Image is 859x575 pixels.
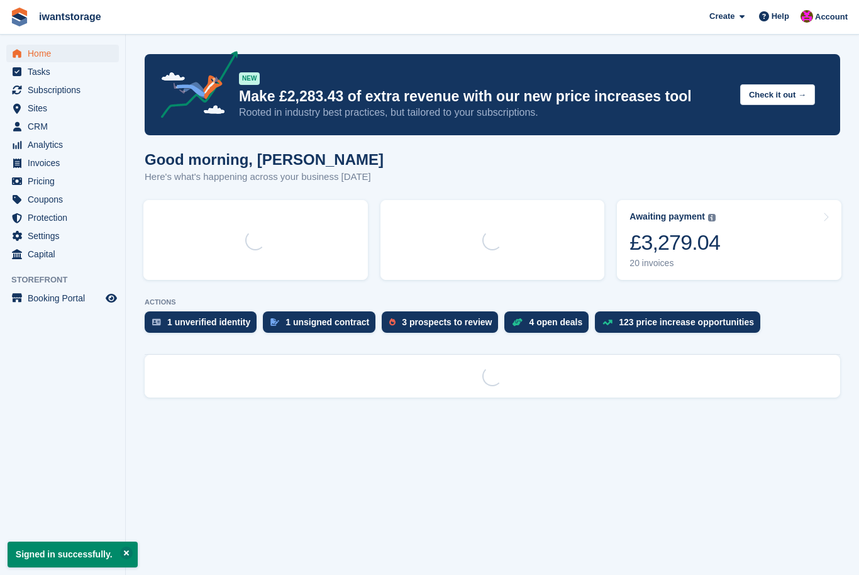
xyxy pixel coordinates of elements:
[28,245,103,263] span: Capital
[28,63,103,81] span: Tasks
[709,10,734,23] span: Create
[529,317,582,327] div: 4 open deals
[617,200,841,280] a: Awaiting payment £3,279.04 20 invoices
[28,289,103,307] span: Booking Portal
[6,63,119,81] a: menu
[619,317,754,327] div: 123 price increase opportunities
[28,227,103,245] span: Settings
[708,214,716,221] img: icon-info-grey-7440780725fd019a000dd9b08b2336e03edf1995a4989e88bcd33f0948082b44.svg
[239,87,730,106] p: Make £2,283.43 of extra revenue with our new price increases tool
[145,311,263,339] a: 1 unverified identity
[270,318,279,326] img: contract_signature_icon-13c848040528278c33f63329250d36e43548de30e8caae1d1a13099fd9432cc5.svg
[595,311,767,339] a: 123 price increase opportunities
[6,45,119,62] a: menu
[6,154,119,172] a: menu
[740,84,815,105] button: Check it out →
[11,274,125,286] span: Storefront
[602,320,612,325] img: price_increase_opportunities-93ffe204e8149a01c8c9dc8f82e8f89637d9d84a8eef4429ea346261dce0b2c0.svg
[6,81,119,99] a: menu
[6,118,119,135] a: menu
[28,172,103,190] span: Pricing
[145,298,840,306] p: ACTIONS
[28,118,103,135] span: CRM
[28,209,103,226] span: Protection
[402,317,492,327] div: 3 prospects to review
[6,289,119,307] a: menu
[801,10,813,23] img: Jonathan
[150,51,238,123] img: price-adjustments-announcement-icon-8257ccfd72463d97f412b2fc003d46551f7dbcb40ab6d574587a9cd5c0d94...
[152,318,161,326] img: verify_identity-adf6edd0f0f0b5bbfe63781bf79b02c33cf7c696d77639b501bdc392416b5a36.svg
[6,191,119,208] a: menu
[815,11,848,23] span: Account
[629,230,720,255] div: £3,279.04
[389,318,396,326] img: prospect-51fa495bee0391a8d652442698ab0144808aea92771e9ea1ae160a38d050c398.svg
[104,291,119,306] a: Preview store
[239,72,260,85] div: NEW
[6,136,119,154] a: menu
[167,317,250,327] div: 1 unverified identity
[504,311,595,339] a: 4 open deals
[28,99,103,117] span: Sites
[145,151,384,168] h1: Good morning, [PERSON_NAME]
[629,258,720,269] div: 20 invoices
[28,154,103,172] span: Invoices
[263,311,382,339] a: 1 unsigned contract
[772,10,789,23] span: Help
[285,317,369,327] div: 1 unsigned contract
[145,170,384,184] p: Here's what's happening across your business [DATE]
[629,211,705,222] div: Awaiting payment
[512,318,523,327] img: deal-1b604bf984904fb50ccaf53a9ad4b4a5d6e5aea283cecdc64d6e3604feb123c2.svg
[6,99,119,117] a: menu
[6,172,119,190] a: menu
[8,542,138,567] p: Signed in successfully.
[6,245,119,263] a: menu
[239,106,730,120] p: Rooted in industry best practices, but tailored to your subscriptions.
[10,8,29,26] img: stora-icon-8386f47178a22dfd0bd8f6a31ec36ba5ce8667c1dd55bd0f319d3a0aa187defe.svg
[34,6,106,27] a: iwantstorage
[382,311,504,339] a: 3 prospects to review
[6,209,119,226] a: menu
[28,81,103,99] span: Subscriptions
[28,191,103,208] span: Coupons
[6,227,119,245] a: menu
[28,136,103,154] span: Analytics
[28,45,103,62] span: Home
